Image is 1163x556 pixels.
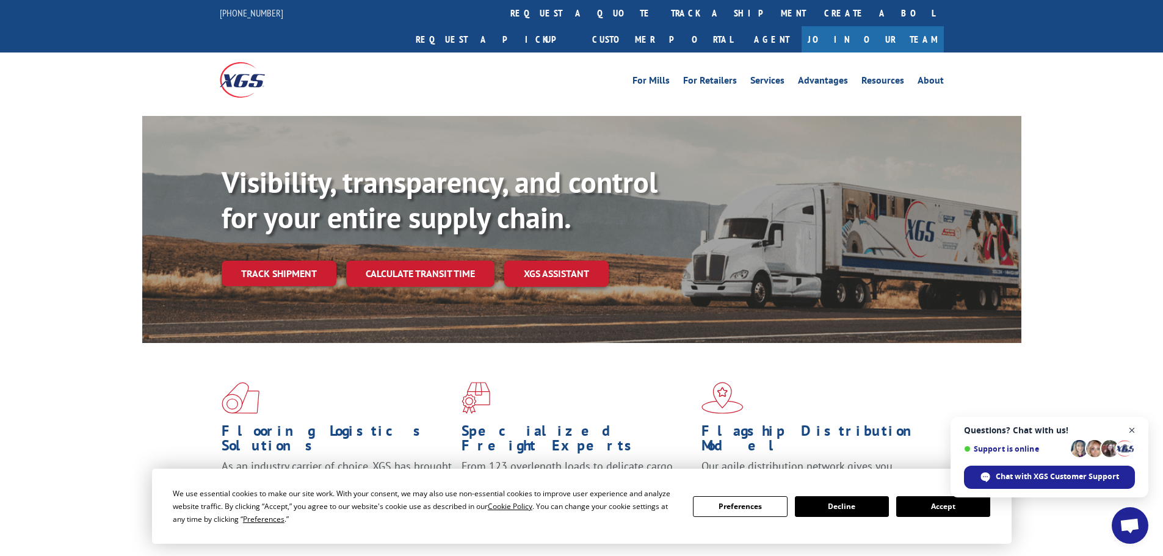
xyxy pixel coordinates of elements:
button: Preferences [693,496,787,517]
div: Cookie Consent Prompt [152,469,1012,544]
a: Advantages [798,76,848,89]
a: Join Our Team [802,26,944,52]
span: Chat with XGS Customer Support [996,471,1119,482]
p: From 123 overlength loads to delicate cargo, our experienced staff knows the best way to move you... [462,459,692,513]
a: Resources [861,76,904,89]
div: We use essential cookies to make our site work. With your consent, we may also use non-essential ... [173,487,678,525]
a: [PHONE_NUMBER] [220,7,283,19]
h1: Specialized Freight Experts [462,424,692,459]
a: Calculate transit time [346,261,495,287]
a: For Mills [632,76,670,89]
span: Support is online [964,444,1067,453]
a: About [918,76,944,89]
div: Chat with XGS Customer Support [964,466,1135,489]
h1: Flagship Distribution Model [701,424,932,459]
img: xgs-icon-flagship-distribution-model-red [701,382,744,414]
a: XGS ASSISTANT [504,261,609,287]
span: Questions? Chat with us! [964,425,1135,435]
span: Close chat [1125,423,1140,438]
b: Visibility, transparency, and control for your entire supply chain. [222,163,658,236]
button: Decline [795,496,889,517]
img: xgs-icon-focused-on-flooring-red [462,382,490,414]
div: Open chat [1112,507,1148,544]
img: xgs-icon-total-supply-chain-intelligence-red [222,382,259,414]
span: Our agile distribution network gives you nationwide inventory management on demand. [701,459,926,488]
a: Track shipment [222,261,336,286]
a: For Retailers [683,76,737,89]
button: Accept [896,496,990,517]
a: Services [750,76,784,89]
span: Cookie Policy [488,501,532,511]
a: Request a pickup [407,26,583,52]
a: Agent [742,26,802,52]
h1: Flooring Logistics Solutions [222,424,452,459]
span: As an industry carrier of choice, XGS has brought innovation and dedication to flooring logistics... [222,459,452,502]
span: Preferences [243,514,284,524]
a: Customer Portal [583,26,742,52]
